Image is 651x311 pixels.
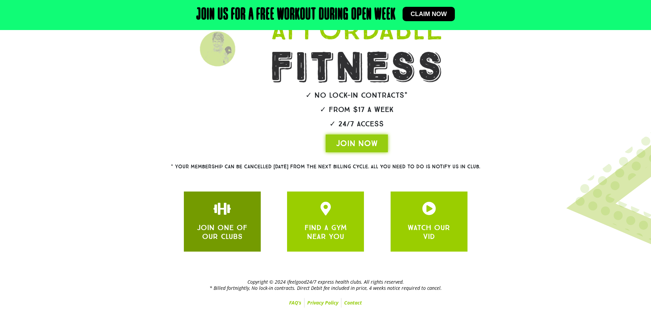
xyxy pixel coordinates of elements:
[326,135,388,152] a: JOIN NOW
[251,106,462,113] h2: ✓ From $17 a week
[304,223,347,241] a: FIND A GYM NEAR YOU
[146,164,505,169] h2: * Your membership can be cancelled [DATE] from the next billing cycle. All you need to do is noti...
[403,7,455,21] a: Claim now
[319,202,333,215] a: JOIN ONE OF OUR CLUBS
[286,298,304,308] a: FAQ’s
[196,7,396,23] h2: Join us for a free workout during open week
[408,223,450,241] a: WATCH OUR VID
[107,279,544,291] h2: Copyright © 2024 ifeelgood24/7 express health clubs. All rights reserved. * Billed fortnightly, N...
[251,120,462,128] h2: ✓ 24/7 Access
[341,298,365,308] a: Contact
[422,202,436,215] a: JOIN ONE OF OUR CLUBS
[251,91,462,99] h2: ✓ No lock-in contracts*
[304,298,341,308] a: Privacy Policy
[215,202,229,215] a: JOIN ONE OF OUR CLUBS
[197,223,247,241] a: JOIN ONE OF OUR CLUBS
[336,138,378,149] span: JOIN NOW
[107,298,544,308] nav: Menu
[411,11,447,17] span: Claim now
